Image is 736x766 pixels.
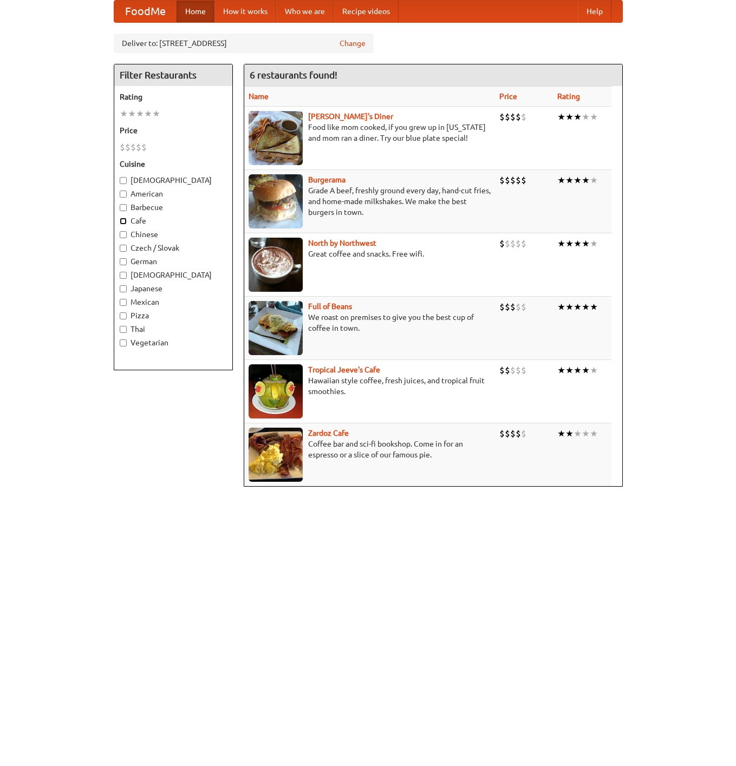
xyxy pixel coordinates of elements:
[308,429,349,437] a: Zardoz Cafe
[582,174,590,186] li: ★
[590,238,598,250] li: ★
[249,111,303,165] img: sallys.jpg
[499,174,505,186] li: $
[510,364,516,376] li: $
[120,283,227,294] label: Japanese
[557,174,565,186] li: ★
[590,174,598,186] li: ★
[565,364,574,376] li: ★
[308,112,393,121] a: [PERSON_NAME]'s Diner
[120,91,227,102] h5: Rating
[308,365,380,374] a: Tropical Jeeve's Cafe
[249,428,303,482] img: zardoz.jpg
[499,111,505,123] li: $
[120,326,127,333] input: Thai
[499,364,505,376] li: $
[120,270,227,280] label: [DEMOGRAPHIC_DATA]
[120,125,227,136] h5: Price
[128,108,136,120] li: ★
[136,108,144,120] li: ★
[510,111,516,123] li: $
[249,92,269,101] a: Name
[334,1,399,22] a: Recipe videos
[308,302,352,311] a: Full of Beans
[521,428,526,440] li: $
[120,297,227,307] label: Mexican
[249,364,303,418] img: jeeves.jpg
[131,141,136,153] li: $
[120,215,227,226] label: Cafe
[582,301,590,313] li: ★
[120,175,227,186] label: [DEMOGRAPHIC_DATA]
[120,243,227,253] label: Czech / Slovak
[516,301,521,313] li: $
[582,364,590,376] li: ★
[120,218,127,225] input: Cafe
[214,1,276,22] a: How it works
[499,92,517,101] a: Price
[521,238,526,250] li: $
[574,174,582,186] li: ★
[505,174,510,186] li: $
[120,258,127,265] input: German
[144,108,152,120] li: ★
[276,1,334,22] a: Who we are
[574,428,582,440] li: ★
[521,301,526,313] li: $
[120,231,127,238] input: Chinese
[177,1,214,22] a: Home
[249,174,303,228] img: burgerama.jpg
[590,428,598,440] li: ★
[141,141,147,153] li: $
[505,238,510,250] li: $
[120,272,127,279] input: [DEMOGRAPHIC_DATA]
[250,70,337,80] ng-pluralize: 6 restaurants found!
[340,38,366,49] a: Change
[505,428,510,440] li: $
[308,239,376,247] a: North by Northwest
[521,111,526,123] li: $
[120,339,127,346] input: Vegetarian
[505,364,510,376] li: $
[120,324,227,335] label: Thai
[114,64,232,86] h4: Filter Restaurants
[120,141,125,153] li: $
[120,310,227,321] label: Pizza
[120,188,227,199] label: American
[557,301,565,313] li: ★
[516,238,521,250] li: $
[516,111,521,123] li: $
[120,191,127,198] input: American
[590,364,598,376] li: ★
[516,174,521,186] li: $
[557,92,580,101] a: Rating
[120,312,127,319] input: Pizza
[249,438,491,460] p: Coffee bar and sci-fi bookshop. Come in for an espresso or a slice of our famous pie.
[582,238,590,250] li: ★
[120,337,227,348] label: Vegetarian
[582,428,590,440] li: ★
[136,141,141,153] li: $
[120,299,127,306] input: Mexican
[114,1,177,22] a: FoodMe
[120,229,227,240] label: Chinese
[510,428,516,440] li: $
[510,238,516,250] li: $
[125,141,131,153] li: $
[249,301,303,355] img: beans.jpg
[120,108,128,120] li: ★
[120,256,227,267] label: German
[557,364,565,376] li: ★
[120,177,127,184] input: [DEMOGRAPHIC_DATA]
[574,111,582,123] li: ★
[565,301,574,313] li: ★
[590,301,598,313] li: ★
[574,238,582,250] li: ★
[565,238,574,250] li: ★
[582,111,590,123] li: ★
[308,175,346,184] a: Burgerama
[249,238,303,292] img: north.jpg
